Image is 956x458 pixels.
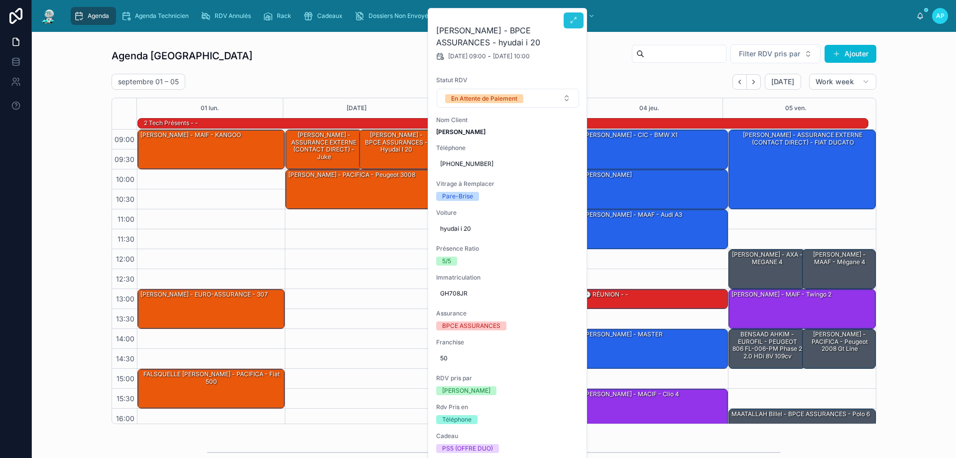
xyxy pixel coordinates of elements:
[816,77,854,86] span: Work week
[440,225,576,233] span: hyudai i 20
[139,290,269,299] div: [PERSON_NAME] - EURO-ASSURANCE - 307
[451,94,517,103] div: En Attente de Paiement
[804,250,875,267] div: [PERSON_NAME] - MAAF - Mégane 4
[198,7,258,25] a: RDV Annulés
[138,130,284,169] div: [PERSON_NAME] - MAIF - KANGOO
[112,135,137,144] span: 09:00
[442,321,500,330] div: BPCE ASSURANCES
[135,12,189,20] span: Agenda Technicien
[730,330,804,361] div: BENSAAD AHKIM - EUROFIL - PEUGEOT 806 FL-006-PM phase 2 2.0 HDi 8V 109cv
[730,290,833,299] div: [PERSON_NAME] - MAIF - Twingo 2
[804,330,875,353] div: [PERSON_NAME] - PACIFICA - Peugeot 2008 gt line
[143,118,199,128] div: 2 Tech présents - -
[729,250,805,289] div: [PERSON_NAME] - AXA - MEGANE 4
[493,52,530,60] span: [DATE] 10:00
[114,334,137,343] span: 14:00
[260,7,298,25] a: Rack
[139,370,284,386] div: FALSQUELLE [PERSON_NAME] - PACIFICA - Fiat 500
[440,160,576,168] span: [PHONE_NUMBER]
[286,170,432,209] div: [PERSON_NAME] - PACIFICA - Peugeot 3008
[114,314,137,323] span: 13:30
[771,77,795,86] span: [DATE]
[71,7,116,25] a: Agenda
[436,274,580,282] span: Immatriculation
[803,250,875,289] div: [PERSON_NAME] - MAAF - Mégane 4
[765,74,801,90] button: [DATE]
[112,49,252,63] h1: Agenda [GEOGRAPHIC_DATA]
[114,394,137,403] span: 15:30
[300,7,350,25] a: Cadeaux
[747,74,761,90] button: Next
[583,330,664,339] div: [PERSON_NAME] - MASTER
[114,354,137,363] span: 14:30
[436,309,580,317] span: Assurance
[286,130,361,169] div: [PERSON_NAME] - ASSURANCE EXTERNE (CONTACT DIRECT) - juke
[583,210,683,219] div: [PERSON_NAME] - MAAF - audi A3
[436,374,580,382] span: RDV pris par
[729,329,805,368] div: BENSAAD AHKIM - EUROFIL - PEUGEOT 806 FL-006-PM phase 2 2.0 HDi 8V 109cv
[114,175,137,183] span: 10:00
[581,130,727,169] div: [PERSON_NAME] - CIC - BMW x1
[581,290,727,308] div: 🕒 RÉUNION - -
[143,119,199,128] div: 2 Tech présents - -
[440,290,576,298] span: GH708JR
[442,386,490,395] div: [PERSON_NAME]
[448,52,486,60] span: [DATE] 09:00
[436,209,580,217] span: Voiture
[436,338,580,346] span: Franchise
[730,250,804,267] div: [PERSON_NAME] - AXA - MEGANE 4
[201,98,219,118] button: 01 lun.
[581,329,727,368] div: [PERSON_NAME] - MASTER
[511,7,600,25] a: NE PAS TOUCHER
[436,180,580,188] span: Vitrage à Remplacer
[732,74,747,90] button: Back
[442,257,451,266] div: 5/5
[118,7,196,25] a: Agenda Technicien
[436,245,580,253] span: Présence Ratio
[739,49,800,59] span: Filter RDV pris par
[115,235,137,243] span: 11:30
[488,52,491,60] span: -
[115,215,137,223] span: 11:00
[583,290,629,299] div: 🕒 RÉUNION - -
[118,77,179,87] h2: septembre 01 – 05
[66,5,916,27] div: scrollable content
[114,275,137,283] span: 12:30
[809,74,876,90] button: Work week
[114,374,137,383] span: 15:00
[785,98,807,118] button: 05 ven.
[581,210,727,249] div: [PERSON_NAME] - MAAF - audi A3
[40,8,58,24] img: App logo
[114,255,137,263] span: 12:00
[317,12,343,20] span: Cadeaux
[440,354,576,362] span: 50
[825,45,876,63] button: Ajouter
[436,432,580,440] span: Cadeau
[730,44,821,63] button: Select Button
[361,131,432,154] div: [PERSON_NAME] - BPCE ASSURANCES - hyudai i 20
[639,98,659,118] button: 04 jeu.
[215,12,251,20] span: RDV Annulés
[138,369,284,408] div: FALSQUELLE [PERSON_NAME] - PACIFICA - Fiat 500
[729,409,875,448] div: MAATALLAH Billel - BPCE ASSURANCES - Polo 6
[287,170,416,179] div: [PERSON_NAME] - PACIFICA - Peugeot 3008
[359,130,432,169] div: [PERSON_NAME] - BPCE ASSURANCES - hyudai i 20
[352,7,438,25] a: Dossiers Non Envoyés
[436,116,580,124] span: Nom Client
[436,24,580,48] h2: [PERSON_NAME] - BPCE ASSURANCES - hyudai i 20
[287,131,361,161] div: [PERSON_NAME] - ASSURANCE EXTERNE (CONTACT DIRECT) - juke
[442,192,473,201] div: Pare-Brise
[581,389,727,448] div: [PERSON_NAME] - MACIF - Clio 4
[88,12,109,20] span: Agenda
[436,76,580,84] span: Statut RDV
[729,290,875,328] div: [PERSON_NAME] - MAIF - Twingo 2
[114,195,137,203] span: 10:30
[277,12,291,20] span: Rack
[437,89,579,108] button: Select Button
[347,98,366,118] div: [DATE]
[583,390,680,399] div: [PERSON_NAME] - MACIF - Clio 4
